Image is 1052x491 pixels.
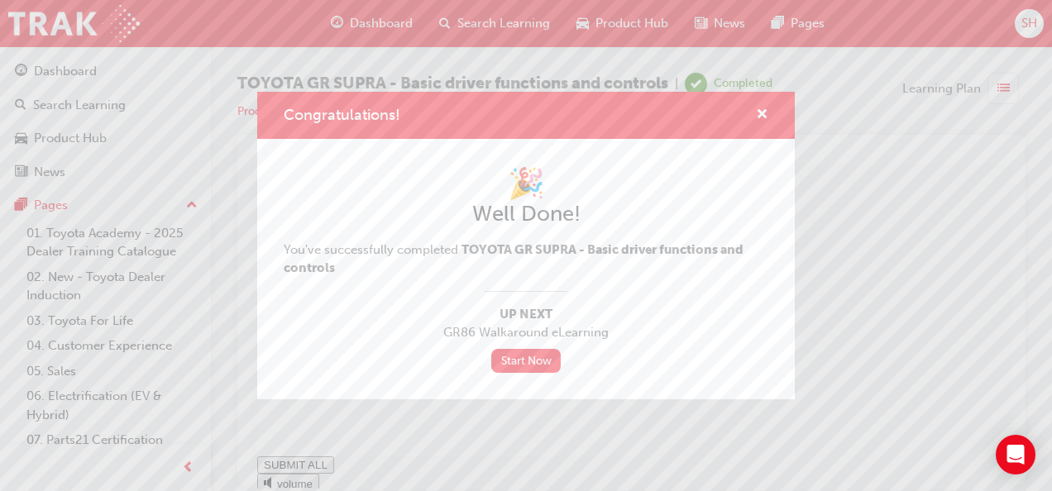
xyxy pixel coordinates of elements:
span: Congratulations! [284,106,400,124]
h1: 🎉 [284,165,768,202]
div: Congratulations! [257,92,795,399]
span: TOYOTA GR SUPRA - Basic driver functions and controls [284,242,744,276]
div: Open Intercom Messenger [996,435,1035,474]
button: cross-icon [756,105,768,126]
a: Start Now [491,349,561,373]
h2: Well Done! [284,201,768,227]
span: You've successfully completed [284,242,744,276]
span: cross-icon [756,108,768,123]
span: Up Next [284,305,768,324]
span: GR86 Walkaround eLearning [284,323,768,342]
